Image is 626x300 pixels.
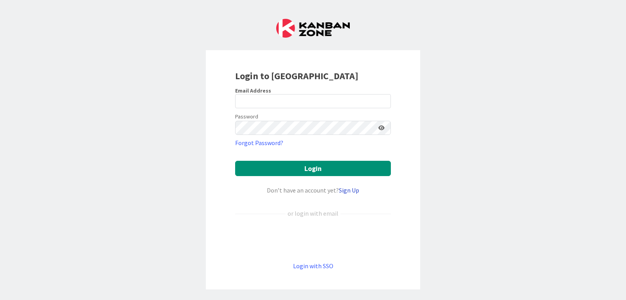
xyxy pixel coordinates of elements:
div: Don’t have an account yet? [235,185,391,195]
label: Email Address [235,87,271,94]
a: Login with SSO [293,262,333,270]
label: Password [235,113,258,121]
img: Kanban Zone [276,19,350,38]
div: or login with email [286,209,340,218]
a: Sign Up [339,186,359,194]
button: Login [235,161,391,176]
b: Login to [GEOGRAPHIC_DATA] [235,70,358,82]
iframe: Sign in with Google Button [231,231,395,248]
a: Forgot Password? [235,138,283,147]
